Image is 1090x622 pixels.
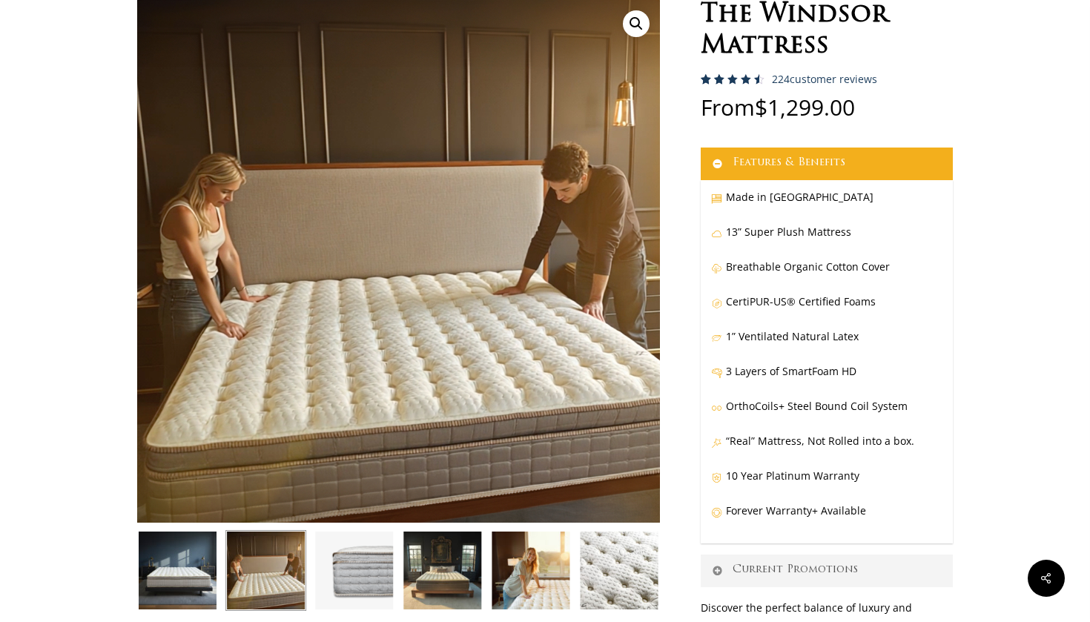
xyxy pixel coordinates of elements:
[402,530,483,611] img: Windsor In NH Manor
[137,530,218,611] img: Windsor In Studio
[711,222,942,257] p: 13” Super Plush Mattress
[711,292,942,327] p: CertiPUR-US® Certified Foams
[701,555,953,587] a: Current Promotions
[701,96,953,148] p: From
[772,72,790,86] span: 224
[711,362,942,397] p: 3 Layers of SmartFoam HD
[711,431,942,466] p: “Real” Mattress, Not Rolled into a box.
[711,327,942,362] p: 1” Ventilated Natural Latex
[314,530,394,611] img: Windsor-Side-Profile-HD-Closeup
[772,73,877,85] a: 224customer reviews
[701,74,724,99] span: 223
[711,397,942,431] p: OrthoCoils+ Steel Bound Coil System
[711,466,942,501] p: 10 Year Platinum Warranty
[701,148,953,180] a: Features & Benefits
[701,74,759,147] span: Rated out of 5 based on customer ratings
[711,188,942,222] p: Made in [GEOGRAPHIC_DATA]
[711,501,942,536] p: Forever Warranty+ Available
[225,530,306,611] img: Windsor-Condo-Shoot-Joane-and-eric feel the plush pillow top.
[701,74,764,85] div: Rated 4.59 out of 5
[623,10,650,37] a: View full-screen image gallery
[711,257,942,292] p: Breathable Organic Cotton Cover
[755,92,767,122] span: $
[755,92,855,122] bdi: 1,299.00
